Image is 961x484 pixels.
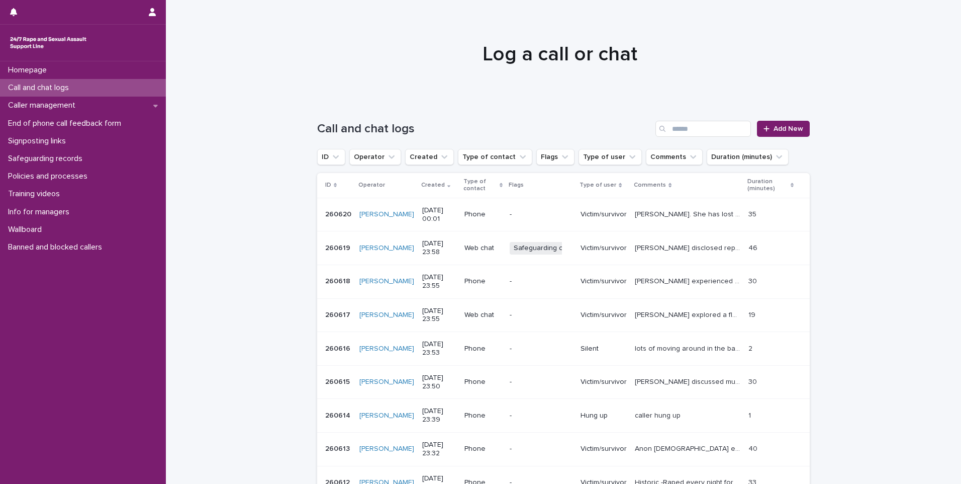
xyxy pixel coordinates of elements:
[422,273,456,290] p: [DATE] 23:55
[510,311,572,319] p: -
[757,121,810,137] a: Add New
[359,378,414,386] a: [PERSON_NAME]
[464,244,502,253] p: Web chat
[635,343,742,353] p: lots of moving around in the background
[646,149,703,165] button: Comments
[748,410,753,420] p: 1
[317,365,810,399] tr: 260615260615 [PERSON_NAME] [DATE] 23:50Phone-Victim/survivor[PERSON_NAME] discussed multiple expe...
[325,208,353,219] p: 260620
[635,410,683,420] p: caller hung up
[317,231,810,265] tr: 260619260619 [PERSON_NAME] [DATE] 23:58Web chatSafeguarding concernVictim/survivor[PERSON_NAME] d...
[8,33,88,53] img: rhQMoQhaT3yELyF149Cw
[464,277,502,286] p: Phone
[325,343,352,353] p: 260616
[748,208,758,219] p: 35
[422,307,456,324] p: [DATE] 23:55
[635,376,742,386] p: Izzy discussed multiple experiences of SV. Izzy questioned her experiences, and sought informatio...
[510,445,572,453] p: -
[707,149,789,165] button: Duration (minutes)
[635,443,742,453] p: Anon Female expressed feeling lonely - currently having a change of carers feeling unsettled expe...
[325,275,352,286] p: 260618
[748,376,759,386] p: 30
[359,244,414,253] a: [PERSON_NAME]
[464,378,502,386] p: Phone
[4,172,95,181] p: Policies and processes
[325,242,352,253] p: 260619
[405,149,454,165] button: Created
[325,410,352,420] p: 260614
[635,242,742,253] p: [PERSON_NAME] disclosed repeated rape, sexual abuse and domestic abuse by partner (now separated)...
[317,298,810,332] tr: 260617260617 [PERSON_NAME] [DATE] 23:55Web chat-Victim/survivor[PERSON_NAME] explored a flashback...
[774,125,803,132] span: Add New
[580,180,616,191] p: Type of user
[581,378,627,386] p: Victim/survivor
[317,265,810,298] tr: 260618260618 [PERSON_NAME] [DATE] 23:55Phone-Victim/survivor[PERSON_NAME] experienced CSA. He is ...
[464,445,502,453] p: Phone
[747,176,788,195] p: Duration (minutes)
[464,412,502,420] p: Phone
[358,180,385,191] p: Operator
[422,206,456,223] p: [DATE] 00:01
[581,311,627,319] p: Victim/survivor
[748,309,757,319] p: 19
[4,225,50,234] p: Wallboard
[464,210,502,219] p: Phone
[314,42,806,66] h1: Log a call or chat
[317,198,810,231] tr: 260620260620 [PERSON_NAME] [DATE] 00:01Phone-Victim/survivor[PERSON_NAME]. She has lost one of he...
[359,345,414,353] a: [PERSON_NAME]
[464,311,502,319] p: Web chat
[510,277,572,286] p: -
[634,180,666,191] p: Comments
[748,242,759,253] p: 46
[4,65,55,75] p: Homepage
[510,242,590,255] span: Safeguarding concern
[359,210,414,219] a: [PERSON_NAME]
[458,149,532,165] button: Type of contact
[4,136,74,146] p: Signposting links
[421,180,445,191] p: Created
[317,149,345,165] button: ID
[581,244,627,253] p: Victim/survivor
[510,378,572,386] p: -
[325,376,352,386] p: 260615
[317,122,651,136] h1: Call and chat logs
[655,121,751,137] input: Search
[4,154,90,164] p: Safeguarding records
[579,149,642,165] button: Type of user
[359,445,414,453] a: [PERSON_NAME]
[325,180,331,191] p: ID
[635,208,742,219] p: Dannie. She has lost one of her twin daughters. Mentioned self-harming through physical hurting. ...
[4,101,83,110] p: Caller management
[509,180,524,191] p: Flags
[422,407,456,424] p: [DATE] 23:39
[4,83,77,93] p: Call and chat logs
[4,119,129,128] p: End of phone call feedback form
[422,374,456,391] p: [DATE] 23:50
[536,149,574,165] button: Flags
[463,176,497,195] p: Type of contact
[317,432,810,466] tr: 260613260613 [PERSON_NAME] [DATE] 23:32Phone-Victim/survivorAnon [DEMOGRAPHIC_DATA] expressed fee...
[4,207,77,217] p: Info for managers
[317,399,810,433] tr: 260614260614 [PERSON_NAME] [DATE] 23:39Phone-Hung upcaller hung upcaller hung up 11
[748,275,759,286] p: 30
[510,412,572,420] p: -
[349,149,401,165] button: Operator
[510,210,572,219] p: -
[510,345,572,353] p: -
[317,332,810,366] tr: 260616260616 [PERSON_NAME] [DATE] 23:53Phone-Silentlots of moving around in the backgroundlots of...
[4,189,68,199] p: Training videos
[4,243,110,252] p: Banned and blocked callers
[325,309,352,319] p: 260617
[464,345,502,353] p: Phone
[422,441,456,458] p: [DATE] 23:32
[635,275,742,286] p: Tom experienced CSA. He is currently having counselling. We discussed his feelings and how the co...
[581,210,627,219] p: Victim/survivor
[581,412,627,420] p: Hung up
[422,239,456,257] p: [DATE] 23:58
[359,311,414,319] a: [PERSON_NAME]
[748,443,759,453] p: 40
[635,309,742,319] p: Niamh explored a flashback she has had today after a period of doing well. She spoke of triggers ...
[422,340,456,357] p: [DATE] 23:53
[581,277,627,286] p: Victim/survivor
